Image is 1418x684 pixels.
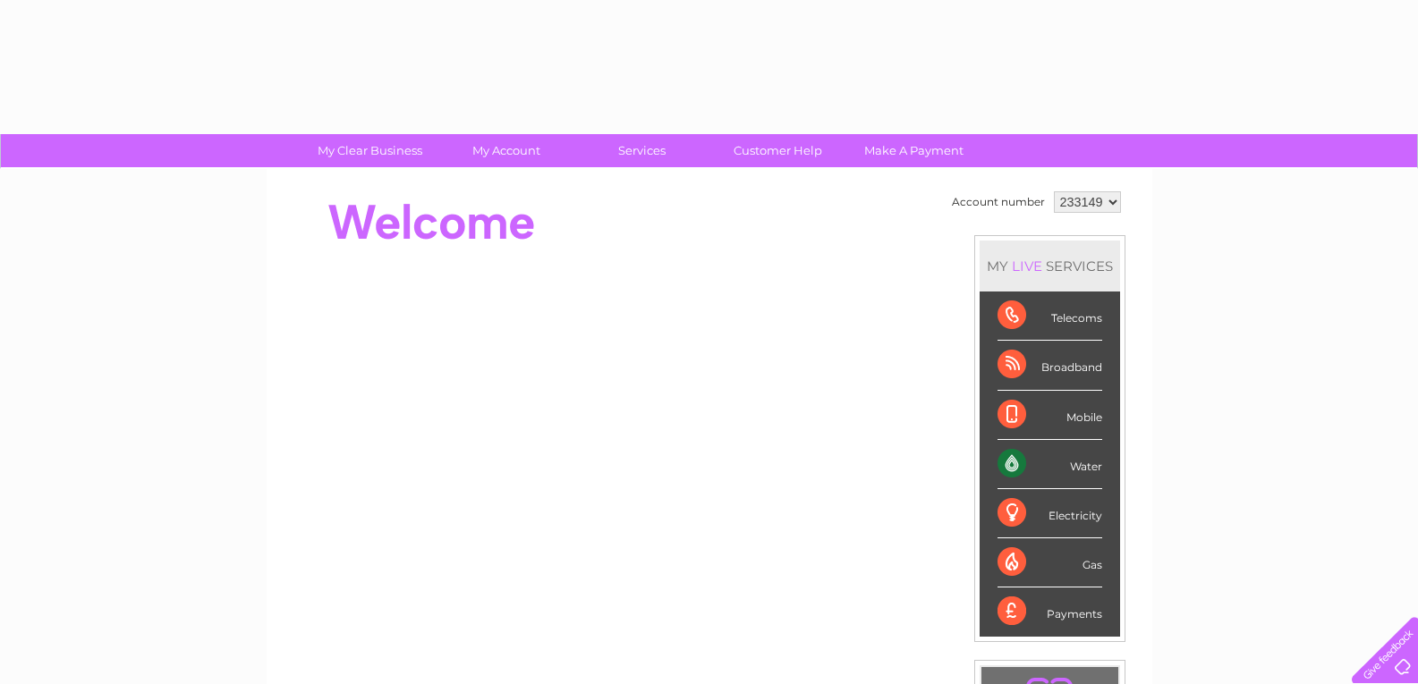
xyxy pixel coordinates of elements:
[998,440,1102,489] div: Water
[432,134,580,167] a: My Account
[998,489,1102,538] div: Electricity
[840,134,988,167] a: Make A Payment
[704,134,852,167] a: Customer Help
[998,291,1102,341] div: Telecoms
[998,538,1102,587] div: Gas
[568,134,716,167] a: Services
[998,587,1102,636] div: Payments
[998,341,1102,390] div: Broadband
[980,241,1120,291] div: MY SERVICES
[998,391,1102,440] div: Mobile
[1008,258,1046,274] div: LIVE
[947,187,1049,217] td: Account number
[296,134,444,167] a: My Clear Business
